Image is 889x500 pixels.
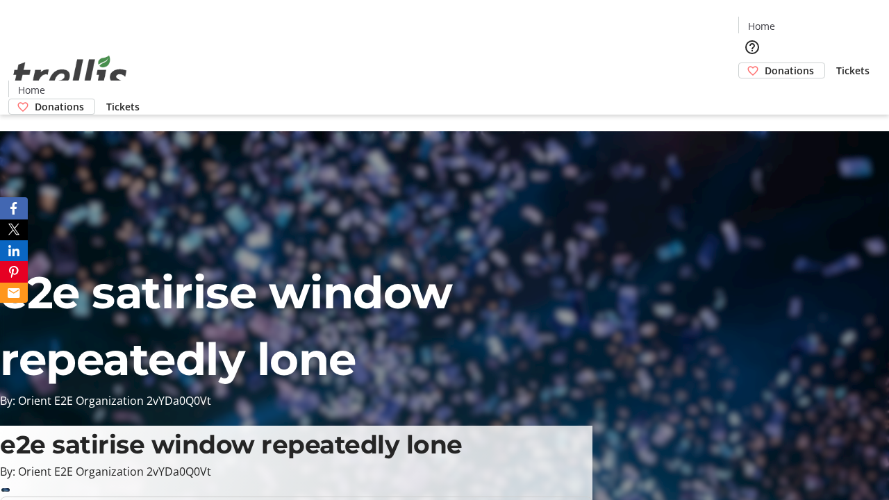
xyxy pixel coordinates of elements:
span: Home [18,83,45,97]
span: Donations [765,63,814,78]
span: Tickets [836,63,870,78]
img: Orient E2E Organization 2vYDa0Q0Vt's Logo [8,40,132,110]
a: Donations [8,99,95,115]
span: Home [748,19,775,33]
button: Cart [738,78,766,106]
a: Tickets [825,63,881,78]
span: Donations [35,99,84,114]
a: Home [9,83,53,97]
a: Donations [738,62,825,78]
a: Home [739,19,783,33]
a: Tickets [95,99,151,114]
span: Tickets [106,99,140,114]
button: Help [738,33,766,61]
